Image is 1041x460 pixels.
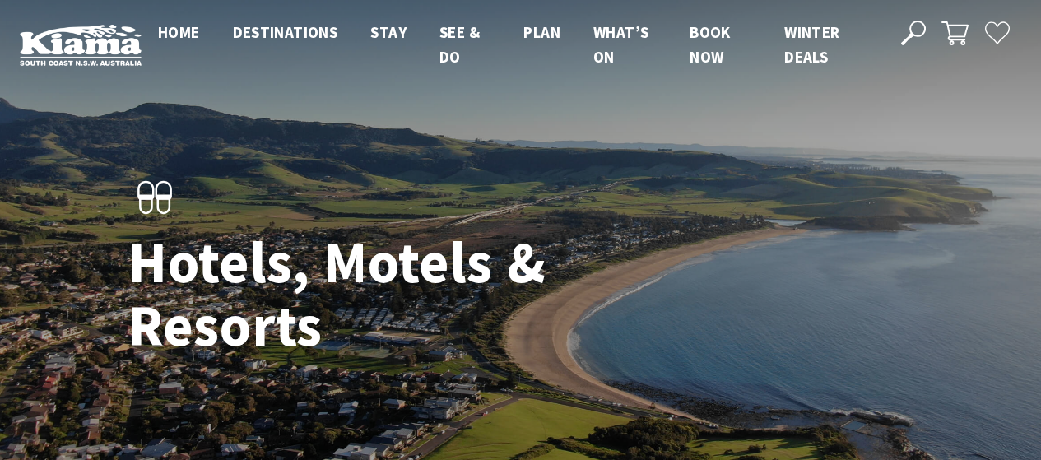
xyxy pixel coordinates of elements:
[690,22,731,67] span: Book now
[593,22,648,67] span: What’s On
[142,20,882,70] nav: Main Menu
[523,22,560,42] span: Plan
[128,230,593,357] h1: Hotels, Motels & Resorts
[20,24,142,66] img: Kiama Logo
[233,22,338,42] span: Destinations
[370,22,407,42] span: Stay
[158,22,200,42] span: Home
[784,22,839,67] span: Winter Deals
[439,22,480,67] span: See & Do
